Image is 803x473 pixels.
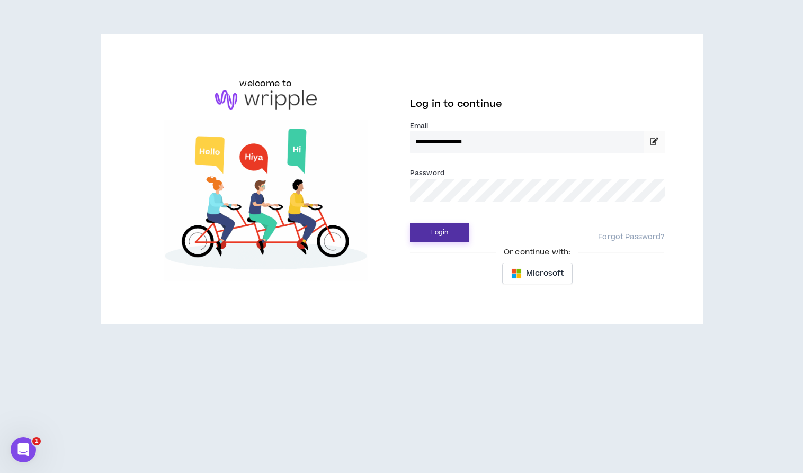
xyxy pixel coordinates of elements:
[526,268,564,279] span: Microsoft
[410,121,665,131] label: Email
[410,168,444,178] label: Password
[11,437,36,462] iframe: Intercom live chat
[410,223,469,242] button: Login
[410,97,502,111] span: Log in to continue
[139,120,394,281] img: Welcome to Wripple
[598,232,664,242] a: Forgot Password?
[496,247,578,258] span: Or continue with:
[239,77,292,90] h6: welcome to
[215,90,317,110] img: logo-brand.png
[502,263,573,284] button: Microsoft
[32,437,41,445] span: 1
